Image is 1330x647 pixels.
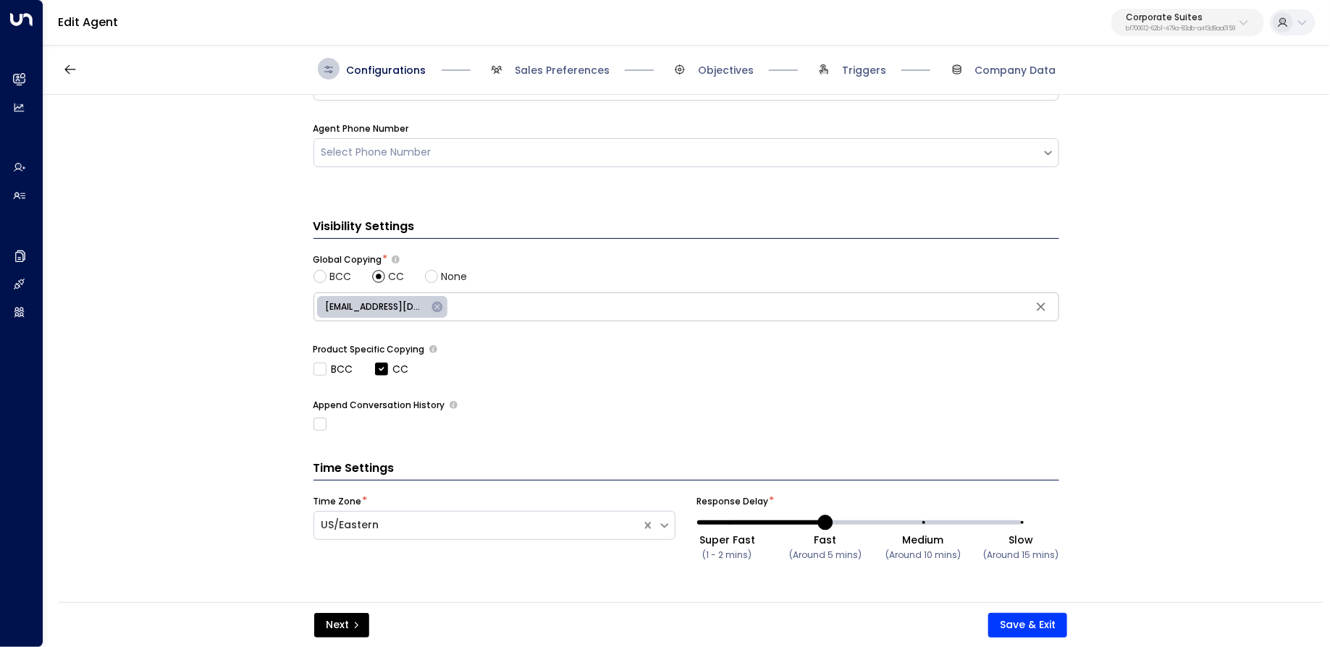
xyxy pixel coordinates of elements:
label: Time Zone [313,495,362,508]
small: (1 - 2 mins) [703,549,752,561]
span: BCC [330,269,352,284]
span: [EMAIL_ADDRESS][DOMAIN_NAME] [317,300,435,313]
div: Slow [984,533,1059,547]
div: Medium [885,533,961,547]
button: Determine if there should be product-specific CC or BCC rules for all of the agent’s emails. Sele... [429,345,437,353]
span: Objectives [698,63,754,77]
h3: Visibility Settings [313,218,1059,239]
button: Save & Exit [988,613,1067,638]
span: Configurations [347,63,426,77]
button: Clear [1030,296,1052,318]
label: Global Copying [313,253,382,266]
span: Triggers [842,63,886,77]
button: Corporate Suitesbf700612-62b1-479a-83db-a4f3d9aa0159 [1111,9,1264,36]
div: Fast [789,533,862,547]
a: Edit Agent [58,14,118,30]
span: None [442,269,468,284]
label: Agent Phone Number [313,122,409,135]
label: Append Conversation History [313,399,445,412]
small: (Around 10 mins) [885,549,961,561]
small: (Around 5 mins) [789,549,862,561]
button: Only use if needed, as email clients normally append the conversation history to outgoing emails.... [450,401,458,409]
div: Super Fast [699,533,755,547]
span: CC [389,269,405,284]
label: BCC [313,362,353,377]
label: Product Specific Copying [313,343,425,356]
h3: Time Settings [313,460,1059,481]
label: CC [375,362,409,377]
div: [EMAIL_ADDRESS][DOMAIN_NAME] [317,296,447,318]
span: Sales Preferences [515,63,610,77]
p: bf700612-62b1-479a-83db-a4f3d9aa0159 [1126,26,1235,32]
label: Response Delay [697,495,769,508]
span: Company Data [975,63,1056,77]
button: Choose whether the agent should include specific emails in the CC or BCC line of all outgoing ema... [392,255,400,264]
small: (Around 15 mins) [984,549,1059,561]
div: Select Phone Number [321,145,1035,160]
p: Corporate Suites [1126,13,1235,22]
button: Next [314,613,369,638]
